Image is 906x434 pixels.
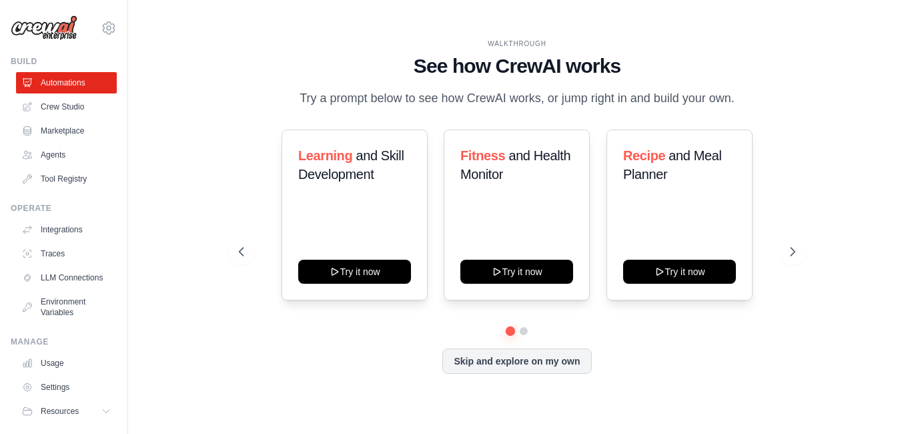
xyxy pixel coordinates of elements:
[460,260,573,284] button: Try it now
[11,203,117,214] div: Operate
[623,260,736,284] button: Try it now
[16,144,117,166] a: Agents
[293,89,741,108] p: Try a prompt below to see how CrewAI works, or jump right in and build your own.
[239,39,795,49] div: WALKTHROUGH
[11,337,117,347] div: Manage
[442,349,591,374] button: Skip and explore on my own
[16,267,117,288] a: LLM Connections
[16,377,117,398] a: Settings
[11,56,117,67] div: Build
[16,291,117,323] a: Environment Variables
[16,72,117,93] a: Automations
[16,243,117,264] a: Traces
[623,148,721,182] span: and Meal Planner
[460,148,505,163] span: Fitness
[16,401,117,422] button: Resources
[460,148,570,182] span: and Health Monitor
[16,168,117,190] a: Tool Registry
[16,96,117,118] a: Crew Studio
[16,353,117,374] a: Usage
[16,219,117,240] a: Integrations
[623,148,665,163] span: Recipe
[11,15,77,41] img: Logo
[41,406,79,417] span: Resources
[298,148,352,163] span: Learning
[839,370,906,434] iframe: Chat Widget
[239,54,795,78] h1: See how CrewAI works
[16,120,117,142] a: Marketplace
[298,260,411,284] button: Try it now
